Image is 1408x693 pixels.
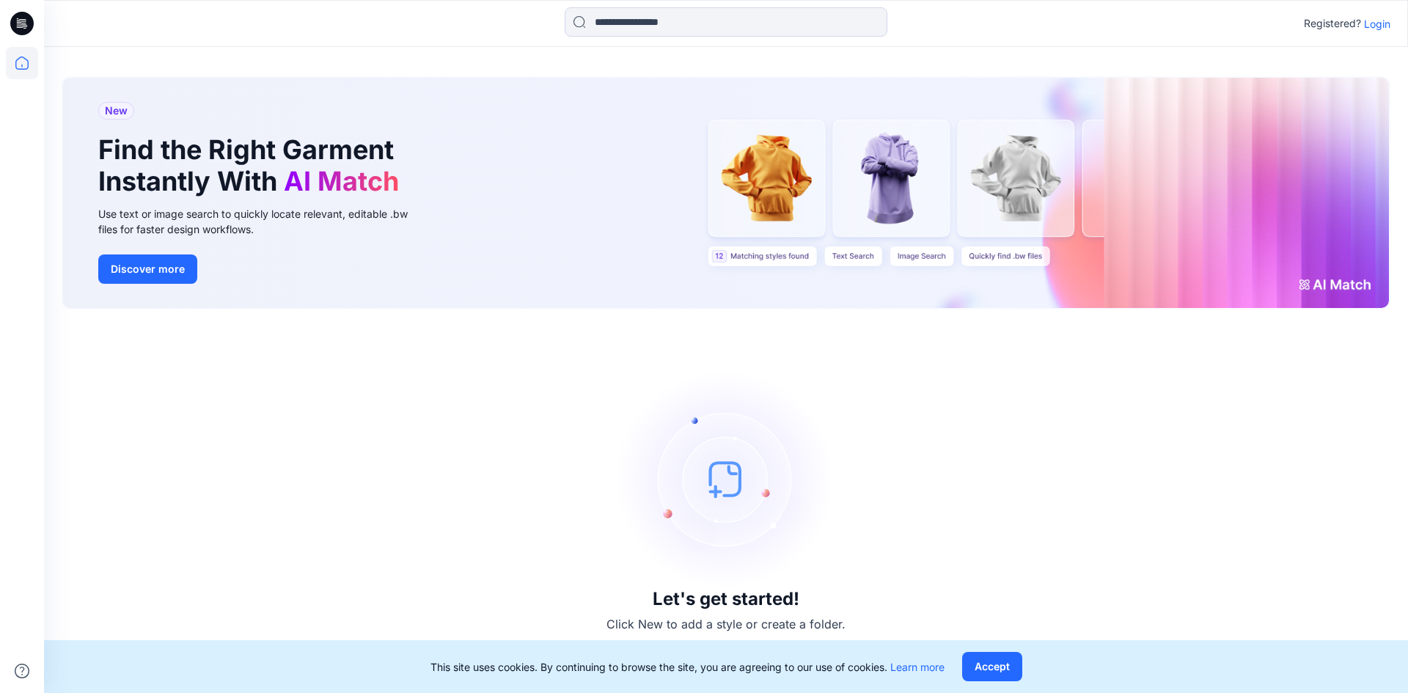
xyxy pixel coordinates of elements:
p: Login [1364,16,1390,32]
p: Click New to add a style or create a folder. [606,615,846,633]
span: AI Match [284,165,399,197]
p: This site uses cookies. By continuing to browse the site, you are agreeing to our use of cookies. [430,659,945,675]
h1: Find the Right Garment Instantly With [98,134,406,197]
h3: Let's get started! [653,589,799,609]
p: Registered? [1304,15,1361,32]
span: New [105,102,128,120]
button: Discover more [98,254,197,284]
a: Learn more [890,661,945,673]
div: Use text or image search to quickly locate relevant, editable .bw files for faster design workflows. [98,206,428,237]
button: Accept [962,652,1022,681]
img: empty-state-image.svg [616,369,836,589]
